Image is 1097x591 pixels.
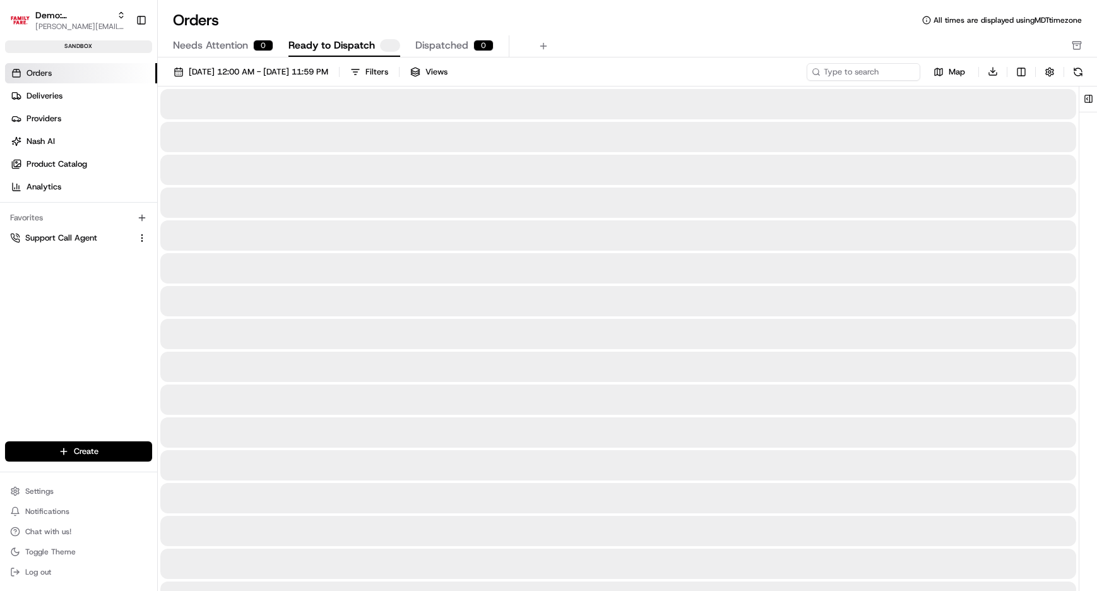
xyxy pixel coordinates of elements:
[5,441,152,462] button: Create
[5,86,157,106] a: Deliveries
[189,66,328,78] span: [DATE] 12:00 AM - [DATE] 11:59 PM
[365,66,388,78] div: Filters
[25,527,71,537] span: Chat with us!
[5,177,157,197] a: Analytics
[35,21,126,32] button: [PERSON_NAME][EMAIL_ADDRESS][DOMAIN_NAME]
[5,40,152,53] div: sandbox
[405,63,453,81] button: Views
[27,68,52,79] span: Orders
[27,181,61,193] span: Analytics
[5,131,157,152] a: Nash AI
[415,38,468,53] span: Dispatched
[27,136,55,147] span: Nash AI
[27,113,61,124] span: Providers
[5,228,152,248] button: Support Call Agent
[1069,63,1087,81] button: Refresh
[25,547,76,557] span: Toggle Theme
[5,482,152,500] button: Settings
[168,63,334,81] button: [DATE] 12:00 AM - [DATE] 11:59 PM
[925,64,973,80] button: Map
[35,9,112,21] button: Demo: [PERSON_NAME]
[10,10,30,30] img: Demo: Benny
[5,5,131,35] button: Demo: BennyDemo: [PERSON_NAME][PERSON_NAME][EMAIL_ADDRESS][DOMAIN_NAME]
[10,232,132,244] a: Support Call Agent
[173,10,219,30] h1: Orders
[473,40,494,51] div: 0
[949,66,965,78] span: Map
[5,154,157,174] a: Product Catalog
[5,208,152,228] div: Favorites
[5,543,152,561] button: Toggle Theme
[253,40,273,51] div: 0
[5,109,157,129] a: Providers
[27,158,87,170] span: Product Catalog
[25,567,51,577] span: Log out
[5,63,157,83] a: Orders
[173,38,248,53] span: Needs Attention
[74,446,98,457] span: Create
[934,15,1082,25] span: All times are displayed using MDT timezone
[807,63,920,81] input: Type to search
[25,232,97,244] span: Support Call Agent
[5,523,152,540] button: Chat with us!
[288,38,375,53] span: Ready to Dispatch
[5,503,152,520] button: Notifications
[425,66,448,78] span: Views
[27,90,62,102] span: Deliveries
[345,63,394,81] button: Filters
[25,506,69,516] span: Notifications
[5,563,152,581] button: Log out
[25,486,54,496] span: Settings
